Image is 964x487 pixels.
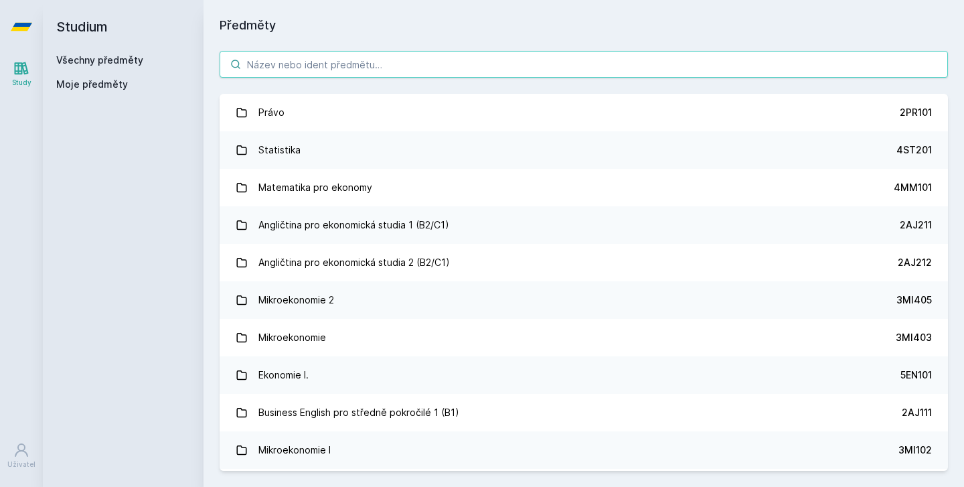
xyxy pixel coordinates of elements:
[258,324,326,351] div: Mikroekonomie
[220,206,948,244] a: Angličtina pro ekonomická studia 1 (B2/C1) 2AJ211
[900,368,932,382] div: 5EN101
[896,331,932,344] div: 3MI403
[7,460,35,470] div: Uživatel
[898,443,932,457] div: 3MI102
[220,319,948,356] a: Mikroekonomie 3MI403
[902,406,932,419] div: 2AJ111
[258,137,301,163] div: Statistika
[220,131,948,169] a: Statistika 4ST201
[220,169,948,206] a: Matematika pro ekonomy 4MM101
[894,181,932,194] div: 4MM101
[258,437,331,464] div: Mikroekonomie I
[56,54,143,66] a: Všechny předměty
[220,431,948,469] a: Mikroekonomie I 3MI102
[56,78,128,91] span: Moje předměty
[258,249,450,276] div: Angličtina pro ekonomická studia 2 (B2/C1)
[896,143,932,157] div: 4ST201
[12,78,31,88] div: Study
[3,435,40,476] a: Uživatel
[900,106,932,119] div: 2PR101
[258,399,459,426] div: Business English pro středně pokročilé 1 (B1)
[258,362,309,389] div: Ekonomie I.
[220,94,948,131] a: Právo 2PR101
[220,356,948,394] a: Ekonomie I. 5EN101
[220,244,948,281] a: Angličtina pro ekonomická studia 2 (B2/C1) 2AJ212
[220,16,948,35] h1: Předměty
[898,256,932,269] div: 2AJ212
[896,293,932,307] div: 3MI405
[258,174,372,201] div: Matematika pro ekonomy
[900,218,932,232] div: 2AJ211
[258,287,334,314] div: Mikroekonomie 2
[220,281,948,319] a: Mikroekonomie 2 3MI405
[220,51,948,78] input: Název nebo ident předmětu…
[258,99,285,126] div: Právo
[220,394,948,431] a: Business English pro středně pokročilé 1 (B1) 2AJ111
[3,54,40,94] a: Study
[258,212,449,238] div: Angličtina pro ekonomická studia 1 (B2/C1)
